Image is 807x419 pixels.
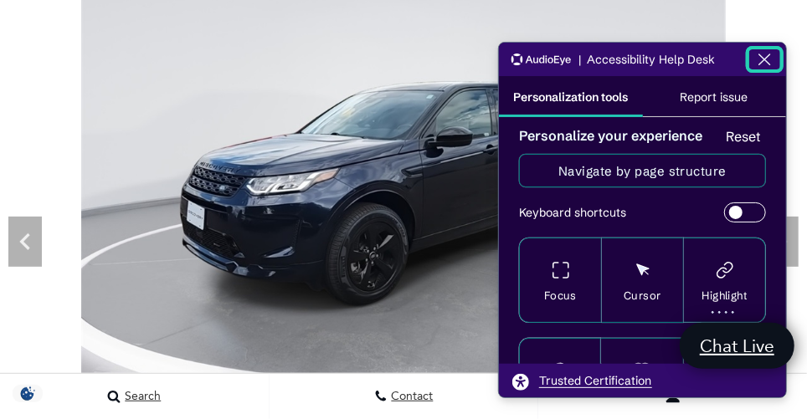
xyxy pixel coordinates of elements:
[8,217,42,267] div: Previous
[8,385,47,402] img: Opt-Out Icon
[121,390,161,404] span: Search
[691,335,783,357] span: Chat Live
[388,390,434,404] span: Contact
[8,385,47,402] section: Click to Open Cookie Consent Modal
[680,323,794,369] a: Chat Live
